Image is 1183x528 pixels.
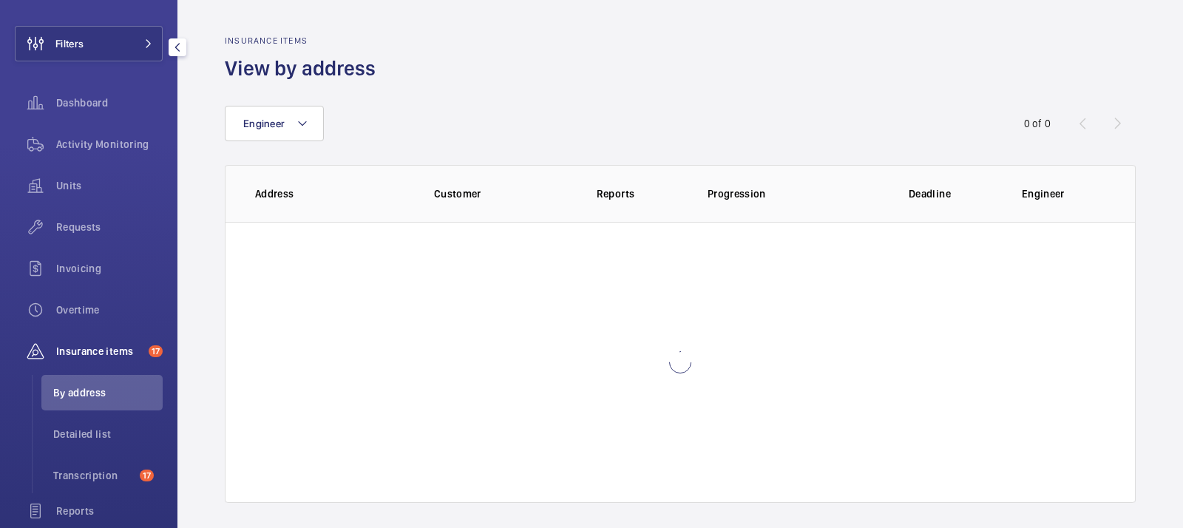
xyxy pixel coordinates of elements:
[56,95,163,110] span: Dashboard
[225,106,324,141] button: Engineer
[53,468,134,483] span: Transcription
[15,26,163,61] button: Filters
[56,137,163,152] span: Activity Monitoring
[55,36,84,51] span: Filters
[1024,116,1051,131] div: 0 of 0
[708,186,861,201] p: Progression
[140,470,154,481] span: 17
[434,186,547,201] p: Customer
[56,302,163,317] span: Overtime
[1022,186,1105,201] p: Engineer
[557,186,674,201] p: Reports
[53,427,163,441] span: Detailed list
[56,504,163,518] span: Reports
[53,385,163,400] span: By address
[243,118,285,129] span: Engineer
[149,345,163,357] span: 17
[56,261,163,276] span: Invoicing
[255,186,410,201] p: Address
[56,344,143,359] span: Insurance items
[225,35,384,46] h2: Insurance items
[872,186,988,201] p: Deadline
[56,220,163,234] span: Requests
[225,55,384,82] h1: View by address
[56,178,163,193] span: Units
